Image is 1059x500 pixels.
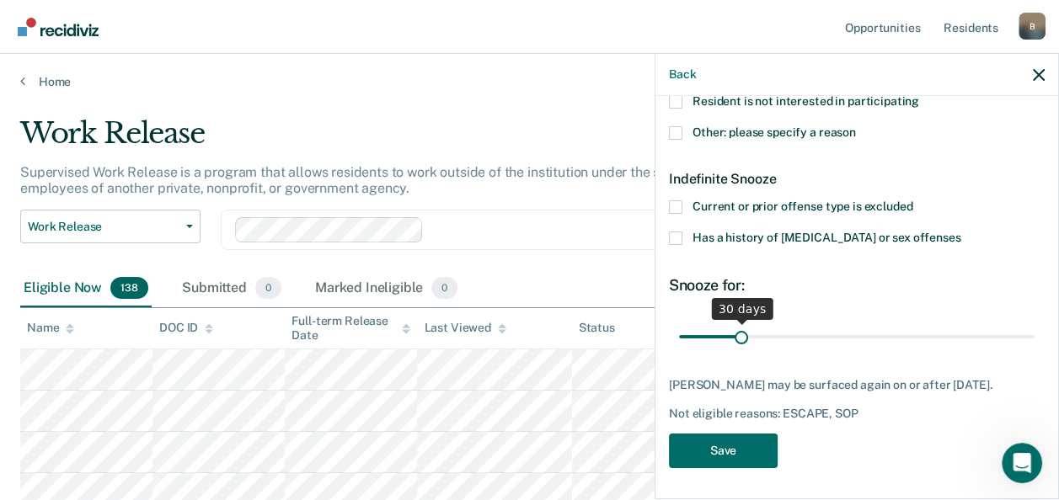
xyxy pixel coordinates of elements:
div: Submitted [179,270,285,307]
div: Work Release [20,116,973,164]
div: 30 days [712,298,773,320]
a: Home [20,74,1039,89]
div: [PERSON_NAME] may be surfaced again on or after [DATE]. [669,378,1045,392]
div: Last Viewed [424,321,505,335]
img: Recidiviz [18,18,99,36]
button: Back [669,67,696,82]
div: Marked Ineligible [312,270,462,307]
div: Indefinite Snooze [669,157,1045,200]
div: Full-term Release Date [291,314,410,343]
span: 0 [431,277,457,299]
div: Not eligible reasons: ESCAPE, SOP [669,407,1045,421]
button: Profile dropdown button [1019,13,1046,40]
span: Resident is not interested in participating [693,94,919,108]
div: Eligible Now [20,270,152,307]
div: Name [27,321,74,335]
span: 0 [255,277,281,299]
div: Status [579,321,615,335]
div: B [1019,13,1046,40]
div: DOC ID [159,321,213,335]
p: Supervised Work Release is a program that allows residents to work outside of the institution und... [20,164,970,196]
span: Other: please specify a reason [693,125,856,139]
span: Current or prior offense type is excluded [693,199,912,213]
span: 138 [110,277,148,299]
iframe: Intercom live chat [1002,443,1042,483]
div: Snooze for: [669,276,1045,295]
span: Work Release [28,220,179,234]
button: Save [669,434,778,468]
span: Has a history of [MEDICAL_DATA] or sex offenses [693,231,960,244]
